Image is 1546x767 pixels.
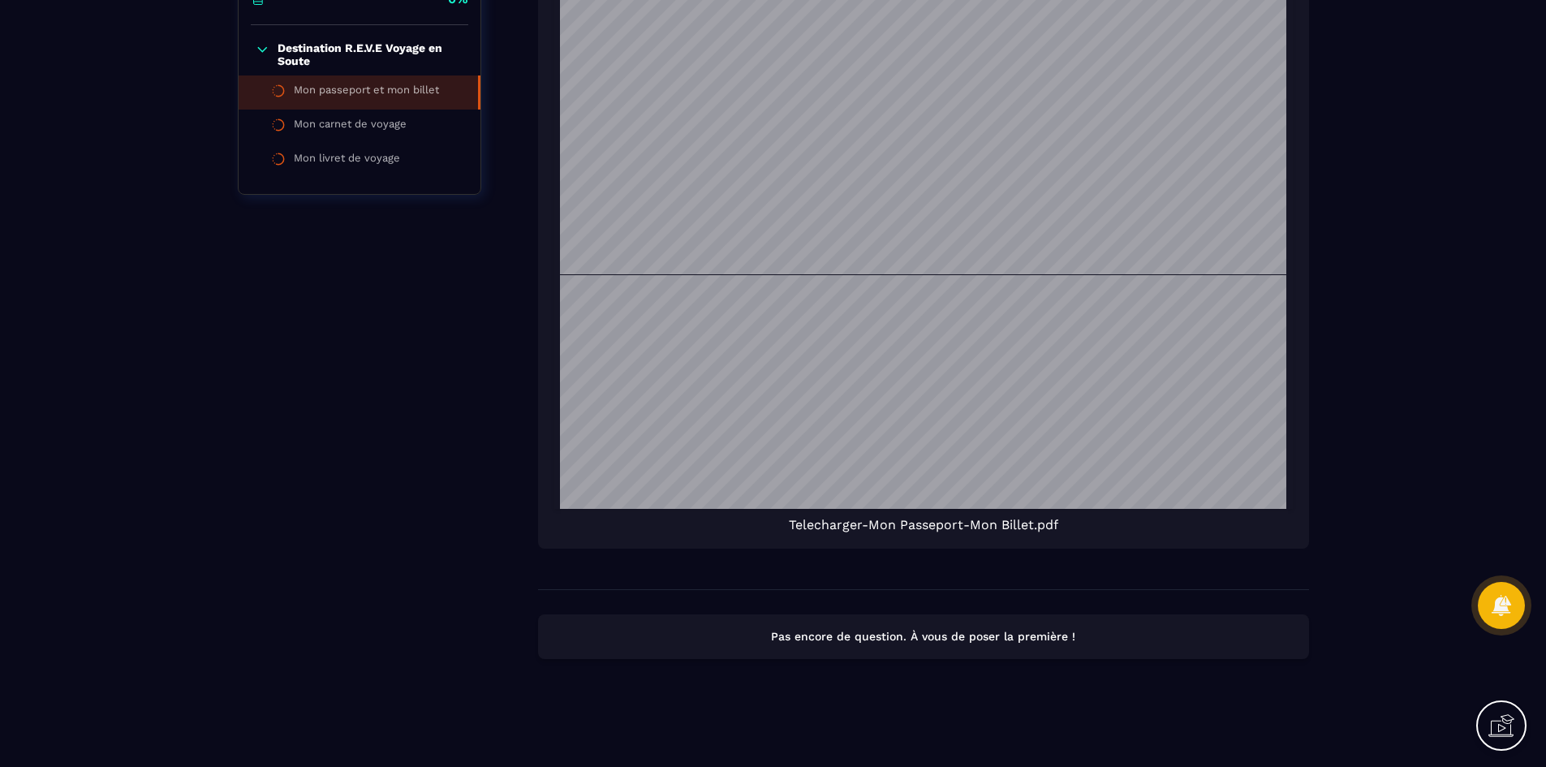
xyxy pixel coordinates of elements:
[278,41,463,67] p: Destination R.E.V.E Voyage en Soute
[294,118,407,136] div: Mon carnet de voyage
[553,629,1294,644] p: Pas encore de question. À vous de poser la première !
[554,517,1293,532] span: Telecharger-Mon Passeport-Mon Billet.pdf
[294,152,400,170] div: Mon livret de voyage
[294,84,439,101] div: Mon passeport et mon billet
